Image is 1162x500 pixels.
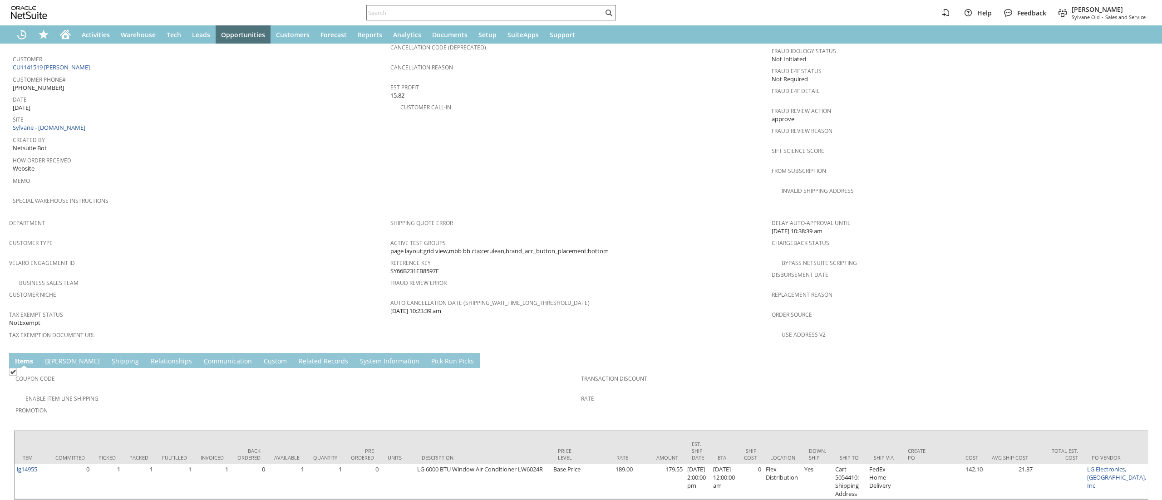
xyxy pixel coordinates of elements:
div: Rate [592,454,628,461]
td: Base Price [551,464,585,499]
svg: Recent Records [16,29,27,40]
a: Transaction Discount [581,375,647,382]
div: PO Vendor [1092,454,1142,461]
a: LG Electronics, [GEOGRAPHIC_DATA], Inc [1087,465,1146,490]
td: [DATE] 2:00:00 pm [685,464,711,499]
a: Created By [13,136,45,144]
span: Website [13,164,34,173]
td: LG 6000 BTU Window Air Conditioner LW6024R [415,464,551,499]
td: 1 [267,464,306,499]
div: Item [21,454,42,461]
td: 0 [737,464,763,499]
div: Packed [129,454,148,461]
a: Documents [427,25,473,44]
td: 179.55 [635,464,685,499]
a: Fraud E4F Detail [772,87,819,95]
a: Support [544,25,581,44]
span: [DATE] [13,103,30,112]
a: Reports [352,25,388,44]
div: Back Ordered [237,447,261,461]
a: Shipping [109,357,141,367]
div: Units [388,454,408,461]
td: Yes [802,464,833,499]
a: Business Sales Team [19,279,79,287]
div: Est. Ship Date [692,441,704,461]
div: Description [422,454,544,461]
td: 21.37 [985,464,1035,499]
span: P [431,357,435,365]
a: Customer Call-in [400,103,451,111]
a: Rate [581,395,594,402]
span: Forecast [320,30,347,39]
a: Unrolled view on [1137,355,1147,366]
a: Special Warehouse Instructions [13,197,108,205]
a: Order Source [772,311,812,319]
a: Analytics [388,25,427,44]
a: Use Address V2 [782,331,826,338]
a: Delay Auto-Approval Until [772,219,850,227]
td: 1 [123,464,155,499]
a: Reference Key [390,259,431,267]
a: Invalid Shipping Address [782,187,854,195]
a: B[PERSON_NAME] [43,357,102,367]
svg: Search [603,7,614,18]
a: Shipping Quote Error [390,219,453,227]
div: Committed [55,454,85,461]
div: Fulfilled [162,454,187,461]
a: Fraud Idology Status [772,47,836,55]
span: Activities [82,30,110,39]
span: 15.82 [390,91,404,100]
a: lg14955 [17,465,37,473]
a: Tax Exemption Document URL [9,331,95,339]
a: Cancellation Code (deprecated) [390,44,486,51]
a: Customer [13,55,42,63]
span: approve [772,115,794,123]
a: Site [13,116,24,123]
span: NotExempt [9,319,40,327]
a: Tax Exempt Status [9,311,63,319]
span: page layout:grid view,mbb bb cta:cerulean,brand_acc_button_placement:bottom [390,247,609,255]
a: System Information [358,357,422,367]
div: Price Level [558,447,578,461]
div: Create PO [908,447,928,461]
a: Custom [261,357,289,367]
div: Avg Ship Cost [992,454,1028,461]
a: Est Profit [390,83,419,91]
span: Not Required [772,75,808,83]
a: Recent Records [11,25,33,44]
span: Setup [478,30,497,39]
span: [DATE] 10:23:39 am [390,307,441,315]
span: Tech [167,30,181,39]
span: e [303,357,306,365]
a: Replacement reason [772,291,832,299]
div: Location [770,454,795,461]
span: SY66B231EB8597F [390,267,439,275]
a: Home [54,25,76,44]
a: Customer Niche [9,291,56,299]
span: Opportunities [221,30,265,39]
span: Reports [358,30,382,39]
a: Activities [76,25,115,44]
a: Forecast [315,25,352,44]
span: [PHONE_NUMBER] [13,83,64,92]
span: [DATE] 10:38:39 am [772,227,822,235]
td: Cart 5054410: Shipping Address [833,464,867,499]
a: Memo [13,177,30,185]
div: Down. Ship [809,447,826,461]
svg: logo [11,6,47,19]
td: 0 [344,464,381,499]
td: 1 [306,464,344,499]
a: SuiteApps [502,25,544,44]
div: ETA [718,454,730,461]
a: Sift Science Score [772,147,824,155]
span: Sales and Service [1105,14,1146,20]
div: Pre Ordered [351,447,374,461]
span: S [112,357,115,365]
span: C [204,357,208,365]
div: Cost [942,454,978,461]
a: Items [13,357,35,367]
span: Support [550,30,575,39]
a: Fraud Review Error [390,279,447,287]
span: Not Initiated [772,55,806,64]
td: 1 [155,464,194,499]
